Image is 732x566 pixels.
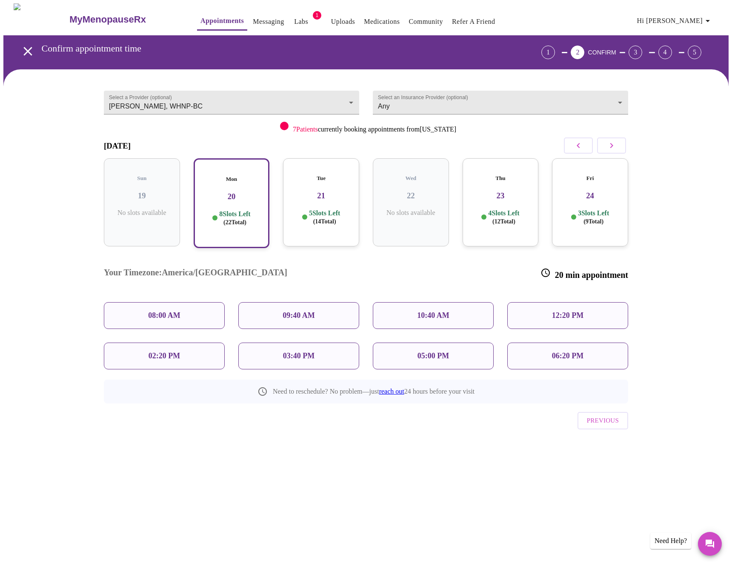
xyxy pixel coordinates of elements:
[469,175,532,182] h5: Thu
[417,311,449,320] p: 10:40 AM
[688,46,701,59] div: 5
[373,91,628,114] div: Any
[541,46,555,59] div: 1
[637,15,713,27] span: Hi [PERSON_NAME]
[488,209,519,226] p: 4 Slots Left
[452,16,495,28] a: Refer a Friend
[15,39,40,64] button: open drawer
[148,311,180,320] p: 08:00 AM
[111,209,173,217] p: No slots available
[69,14,146,25] h3: MyMenopauseRx
[290,175,352,182] h5: Tue
[111,191,173,200] h3: 19
[293,126,456,133] p: currently booking appointments from [US_STATE]
[552,311,583,320] p: 12:20 PM
[69,5,180,34] a: MyMenopauseRx
[578,209,609,226] p: 3 Slots Left
[293,126,318,133] span: 7 Patients
[313,11,321,20] span: 1
[149,352,180,360] p: 02:20 PM
[104,141,131,151] h3: [DATE]
[294,16,308,28] a: Labs
[331,16,355,28] a: Uploads
[469,191,532,200] h3: 23
[583,218,603,225] span: ( 9 Total)
[380,175,442,182] h5: Wed
[629,46,642,59] div: 3
[364,16,400,28] a: Medications
[197,12,247,31] button: Appointments
[559,191,621,200] h3: 24
[283,311,315,320] p: 09:40 AM
[405,13,446,30] button: Community
[313,218,336,225] span: ( 14 Total)
[650,533,691,549] div: Need Help?
[552,352,583,360] p: 06:20 PM
[578,412,628,429] button: Previous
[328,13,359,30] button: Uploads
[201,192,262,201] h3: 20
[634,12,716,29] button: Hi [PERSON_NAME]
[587,415,619,426] span: Previous
[588,49,616,56] span: CONFIRM
[449,13,499,30] button: Refer a Friend
[111,175,173,182] h5: Sun
[492,218,515,225] span: ( 12 Total)
[409,16,443,28] a: Community
[571,46,584,59] div: 2
[273,388,475,395] p: Need to reschedule? No problem—just 24 hours before your visit
[309,209,340,226] p: 5 Slots Left
[698,532,722,556] button: Messages
[288,13,315,30] button: Labs
[290,191,352,200] h3: 21
[200,15,244,27] a: Appointments
[219,210,250,226] p: 8 Slots Left
[380,191,442,200] h3: 22
[559,175,621,182] h5: Fri
[379,388,404,395] a: reach out
[249,13,287,30] button: Messaging
[253,16,284,28] a: Messaging
[417,352,449,360] p: 05:00 PM
[42,43,494,54] h3: Confirm appointment time
[283,352,315,360] p: 03:40 PM
[223,219,246,226] span: ( 22 Total)
[540,268,628,280] h3: 20 min appointment
[658,46,672,59] div: 4
[14,3,69,35] img: MyMenopauseRx Logo
[201,176,262,183] h5: Mon
[104,268,287,280] h3: Your Timezone: America/[GEOGRAPHIC_DATA]
[380,209,442,217] p: No slots available
[104,91,359,114] div: [PERSON_NAME], WHNP-BC
[360,13,403,30] button: Medications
